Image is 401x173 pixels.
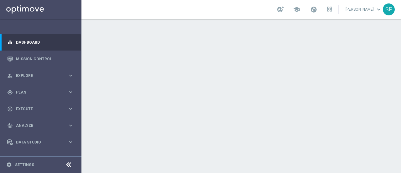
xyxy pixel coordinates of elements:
i: play_circle_outline [7,106,13,112]
i: keyboard_arrow_right [68,73,74,78]
i: settings [6,162,12,168]
button: gps_fixed Plan keyboard_arrow_right [7,90,74,95]
span: Plan [16,90,68,94]
button: Data Studio keyboard_arrow_right [7,140,74,145]
button: equalizer Dashboard [7,40,74,45]
button: person_search Explore keyboard_arrow_right [7,73,74,78]
div: Dashboard [7,34,74,51]
button: play_circle_outline Execute keyboard_arrow_right [7,106,74,111]
a: [PERSON_NAME]keyboard_arrow_down [345,5,383,14]
span: keyboard_arrow_down [375,6,382,13]
div: Data Studio [7,139,68,145]
div: Analyze [7,123,68,128]
button: Mission Control [7,57,74,62]
a: Optibot [16,150,65,167]
i: person_search [7,73,13,78]
span: Explore [16,74,68,78]
a: Dashboard [16,34,74,51]
div: Execute [7,106,68,112]
i: keyboard_arrow_right [68,122,74,128]
i: track_changes [7,123,13,128]
span: Analyze [16,124,68,127]
i: keyboard_arrow_right [68,89,74,95]
div: SP [383,3,395,15]
span: school [293,6,300,13]
a: Mission Control [16,51,74,67]
div: Mission Control [7,51,74,67]
a: Settings [15,163,34,167]
i: keyboard_arrow_right [68,139,74,145]
i: lightbulb [7,156,13,162]
div: Plan [7,89,68,95]
div: Explore [7,73,68,78]
span: Data Studio [16,140,68,144]
i: keyboard_arrow_right [68,106,74,112]
i: gps_fixed [7,89,13,95]
span: Execute [16,107,68,111]
i: equalizer [7,40,13,45]
button: track_changes Analyze keyboard_arrow_right [7,123,74,128]
div: Optibot [7,150,74,167]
